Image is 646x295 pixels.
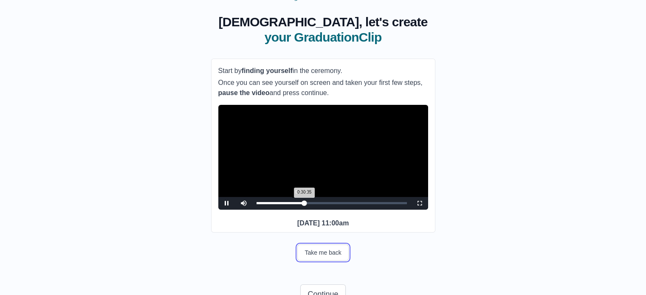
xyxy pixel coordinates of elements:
div: Video Player [218,105,428,210]
p: Start by in the ceremony. [218,66,428,76]
span: your GraduationClip [218,30,427,45]
button: Take me back [297,244,348,261]
span: [DEMOGRAPHIC_DATA], let's create [218,14,427,30]
p: Once you can see yourself on screen and taken your first few steps, and press continue. [218,78,428,98]
b: finding yourself [242,67,293,74]
button: Pause [218,197,235,210]
b: pause the video [218,89,270,96]
div: Progress Bar [257,202,407,204]
button: Mute [235,197,252,210]
button: Fullscreen [411,197,428,210]
p: [DATE] 11:00am [218,218,428,228]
